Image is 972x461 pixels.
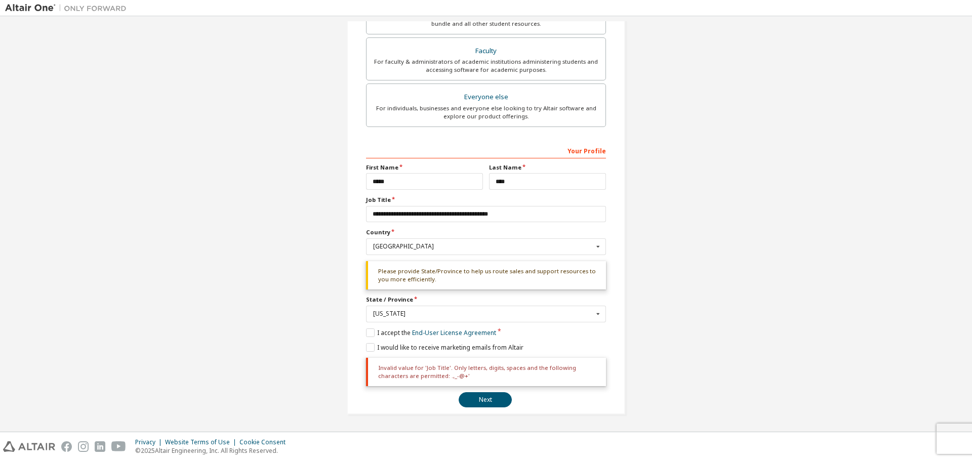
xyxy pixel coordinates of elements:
img: linkedin.svg [95,441,105,452]
div: Cookie Consent [239,438,292,446]
label: Last Name [489,163,606,172]
img: Altair One [5,3,132,13]
a: End-User License Agreement [412,328,496,337]
label: I would like to receive marketing emails from Altair [366,343,523,352]
img: facebook.svg [61,441,72,452]
img: altair_logo.svg [3,441,55,452]
div: [GEOGRAPHIC_DATA] [373,243,593,249]
div: [US_STATE] [373,311,593,317]
div: For individuals, businesses and everyone else looking to try Altair software and explore our prod... [373,104,599,120]
div: Faculty [373,44,599,58]
label: State / Province [366,296,606,304]
label: Job Title [366,196,606,204]
div: Your Profile [366,142,606,158]
div: For faculty & administrators of academic institutions administering students and accessing softwa... [373,58,599,74]
button: Next [459,392,512,407]
div: Everyone else [373,90,599,104]
div: Privacy [135,438,165,446]
img: youtube.svg [111,441,126,452]
div: Please provide State/Province to help us route sales and support resources to you more efficiently. [366,261,606,290]
label: First Name [366,163,483,172]
label: I accept the [366,328,496,337]
img: instagram.svg [78,441,89,452]
div: Website Terms of Use [165,438,239,446]
label: Country [366,228,606,236]
p: © 2025 Altair Engineering, Inc. All Rights Reserved. [135,446,292,455]
div: Invalid value for 'Job Title'. Only letters, digits, spaces and the following characters are perm... [366,358,606,387]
